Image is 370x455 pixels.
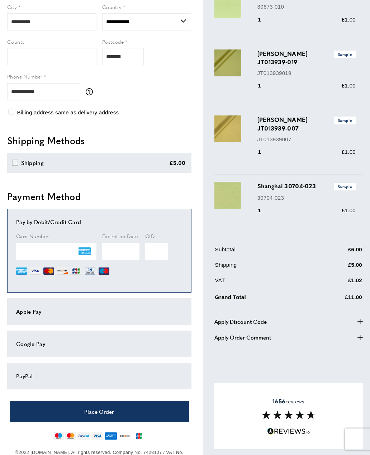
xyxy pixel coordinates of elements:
[91,432,103,440] img: visa
[16,340,182,348] div: Google Pay
[257,194,356,202] p: 30704-023
[257,182,356,190] h3: Shanghai 30704-023
[16,243,96,260] iframe: Secure Credit Card Frame - Credit Card Number
[7,134,191,147] h2: Shipping Methods
[215,276,309,290] td: VAT
[214,317,267,326] span: Apply Discount Code
[342,207,356,213] span: £1.00
[257,81,271,90] div: 1
[16,372,182,380] div: PayPal
[257,3,356,11] p: 30673-010
[9,109,14,114] input: Billing address same as delivery address
[86,88,96,95] button: More information
[53,432,64,440] img: maestro
[257,49,356,66] h3: [PERSON_NAME] JT013939-019
[169,158,186,167] div: £5.00
[102,232,138,240] span: Expiration Date
[267,428,310,435] img: Reviews.io 5 stars
[119,432,131,440] img: discover
[57,266,68,276] img: DI.png
[310,245,362,259] td: £6.00
[10,401,189,422] button: Place Order
[16,307,182,316] div: Apple Pay
[257,69,356,77] p: JT013939019
[214,49,241,76] img: Sasina JT013939-019
[310,292,362,307] td: £11.00
[310,261,362,275] td: £5.00
[43,266,54,276] img: MC.png
[7,73,43,80] span: Phone Number
[7,190,191,203] h2: Payment Method
[145,243,168,260] iframe: Secure Credit Card Frame - CVV
[214,115,241,142] img: Sasina JT013939-007
[16,218,182,226] div: Pay by Debit/Credit Card
[102,38,124,45] span: Postcode
[215,261,309,275] td: Shipping
[310,276,362,290] td: £1.02
[334,51,356,58] span: Sample
[30,266,41,276] img: VI.png
[105,432,117,440] img: american-express
[7,38,24,45] span: County
[334,183,356,190] span: Sample
[71,266,81,276] img: JCB.png
[214,333,271,342] span: Apply Order Comment
[133,432,145,440] img: jcb
[334,117,356,124] span: Sample
[257,135,356,144] p: JT013939007
[102,243,139,260] iframe: Secure Credit Card Frame - Expiration Date
[65,432,76,440] img: mastercard
[79,245,91,257] img: AE.png
[257,206,271,215] div: 1
[215,245,309,259] td: Subtotal
[84,266,96,276] img: DN.png
[257,115,356,132] h3: [PERSON_NAME] JT013939-007
[272,398,304,405] span: reviews
[342,16,356,23] span: £1.00
[77,432,90,440] img: paypal
[16,266,27,276] img: AE.png
[17,109,119,115] span: Billing address same as delivery address
[342,149,356,155] span: £1.00
[262,411,316,420] img: Reviews section
[272,397,285,405] strong: 1656
[99,266,109,276] img: MI.png
[21,158,44,167] div: Shipping
[7,3,17,10] span: City
[16,232,48,240] span: Card Number
[257,148,271,156] div: 1
[257,15,271,24] div: 1
[145,232,155,240] span: CID
[215,292,309,307] td: Grand Total
[102,3,122,10] span: Country
[342,82,356,89] span: £1.00
[214,182,241,209] img: Shanghai 30704-023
